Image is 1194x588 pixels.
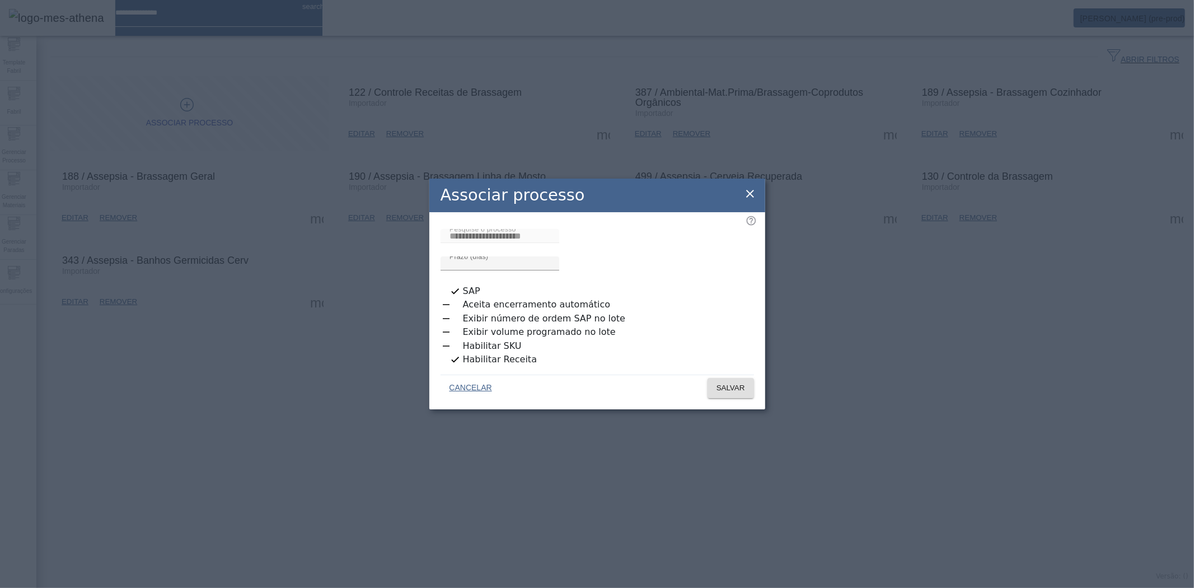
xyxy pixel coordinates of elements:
[461,339,522,353] label: Habilitar SKU
[449,230,550,243] input: Number
[461,325,616,339] label: Exibir volume programado no lote
[461,312,625,325] label: Exibir número de ordem SAP no lote
[449,253,488,260] mat-label: Prazo (dias)
[441,378,501,398] button: CANCELAR
[441,183,585,207] h2: Associar processo
[708,378,754,398] button: SALVAR
[461,353,537,366] label: Habilitar Receita
[717,382,745,394] span: SALVAR
[461,298,611,311] label: Aceita encerramento automático
[449,225,516,232] mat-label: Pesquise o processo
[449,382,492,394] span: CANCELAR
[461,284,480,298] label: SAP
